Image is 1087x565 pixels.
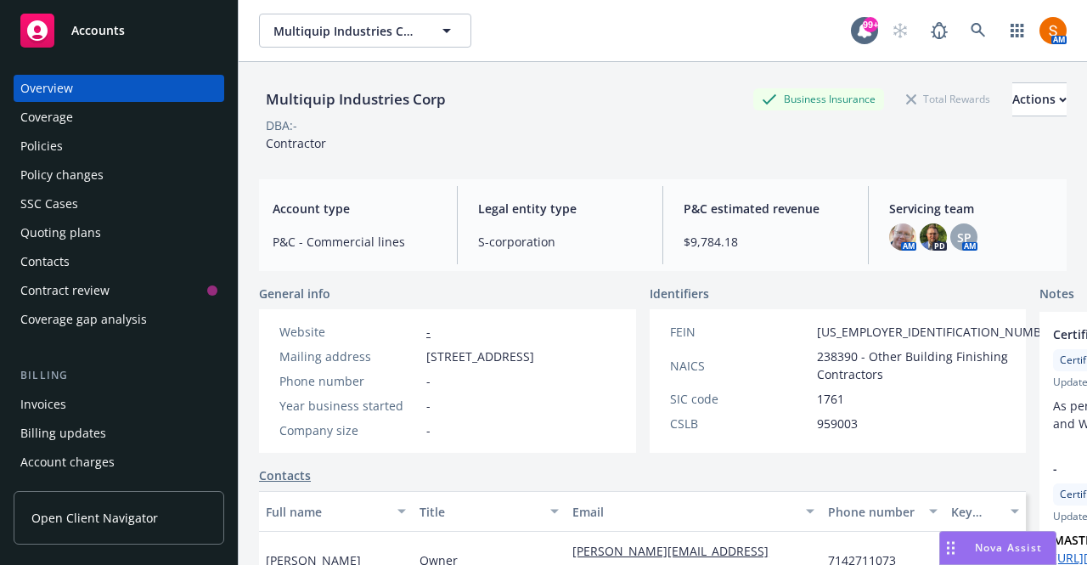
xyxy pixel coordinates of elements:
span: 959003 [817,415,858,432]
a: Accounts [14,7,224,54]
span: [US_EMPLOYER_IDENTIFICATION_NUMBER] [817,323,1060,341]
div: Business Insurance [753,88,884,110]
a: Contacts [259,466,311,484]
div: Total Rewards [898,88,999,110]
span: $9,784.18 [684,233,848,251]
a: SSC Cases [14,190,224,218]
span: Notes [1039,285,1074,305]
a: Start snowing [883,14,917,48]
div: NAICS [670,357,810,375]
div: Contract review [20,277,110,304]
span: General info [259,285,330,302]
a: Quoting plans [14,219,224,246]
a: Account charges [14,449,224,476]
div: DBA: - [266,116,297,134]
div: Mailing address [279,347,420,365]
div: Phone number [279,372,420,390]
button: Full name [259,491,413,532]
div: Contacts [20,248,70,275]
a: Billing updates [14,420,224,447]
span: Accounts [71,24,125,37]
img: photo [1039,17,1067,44]
div: Company size [279,421,420,439]
div: CSLB [670,415,810,432]
span: - [426,421,431,439]
div: Email [572,503,796,521]
a: Invoices [14,391,224,418]
div: FEIN [670,323,810,341]
div: SSC Cases [20,190,78,218]
div: Coverage [20,104,73,131]
div: Drag to move [940,532,961,564]
div: Year business started [279,397,420,415]
a: Coverage gap analysis [14,306,224,333]
a: Policies [14,133,224,160]
span: Nova Assist [975,540,1042,555]
a: Switch app [1000,14,1034,48]
span: 238390 - Other Building Finishing Contractors [817,347,1060,383]
a: Contacts [14,248,224,275]
div: SIC code [670,390,810,408]
div: Actions [1012,83,1067,116]
span: Open Client Navigator [31,509,158,527]
div: Quoting plans [20,219,101,246]
div: Phone number [828,503,918,521]
button: Phone number [821,491,943,532]
span: Account type [273,200,436,218]
div: Policies [20,133,63,160]
button: Multiquip Industries Corp [259,14,471,48]
div: Coverage gap analysis [20,306,147,333]
div: Multiquip Industries Corp [259,88,453,110]
span: 1761 [817,390,844,408]
a: Contract review [14,277,224,304]
a: Search [961,14,995,48]
a: - [426,324,431,340]
a: Report a Bug [922,14,956,48]
a: Coverage [14,104,224,131]
span: Identifiers [650,285,709,302]
button: Actions [1012,82,1067,116]
div: Full name [266,503,387,521]
div: Billing [14,367,224,384]
span: Servicing team [889,200,1053,218]
span: P&C - Commercial lines [273,233,436,251]
a: Policy changes [14,161,224,189]
span: Multiquip Industries Corp [273,22,420,40]
div: Billing updates [20,420,106,447]
button: Nova Assist [939,531,1056,565]
a: Overview [14,75,224,102]
div: Overview [20,75,73,102]
div: Title [420,503,541,521]
span: Contractor [266,135,326,151]
span: [STREET_ADDRESS] [426,347,534,365]
button: Email [566,491,821,532]
div: Website [279,323,420,341]
div: Invoices [20,391,66,418]
div: Account charges [20,449,115,476]
span: - [426,397,431,415]
button: Key contact [944,491,1026,532]
div: Policy changes [20,161,104,189]
div: 99+ [863,17,878,32]
span: - [426,372,431,390]
span: S-corporation [478,233,642,251]
div: Key contact [951,503,1000,521]
span: SP [957,229,972,246]
img: photo [920,223,947,251]
button: Title [413,491,566,532]
span: P&C estimated revenue [684,200,848,218]
img: photo [889,223,916,251]
span: Legal entity type [478,200,642,218]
